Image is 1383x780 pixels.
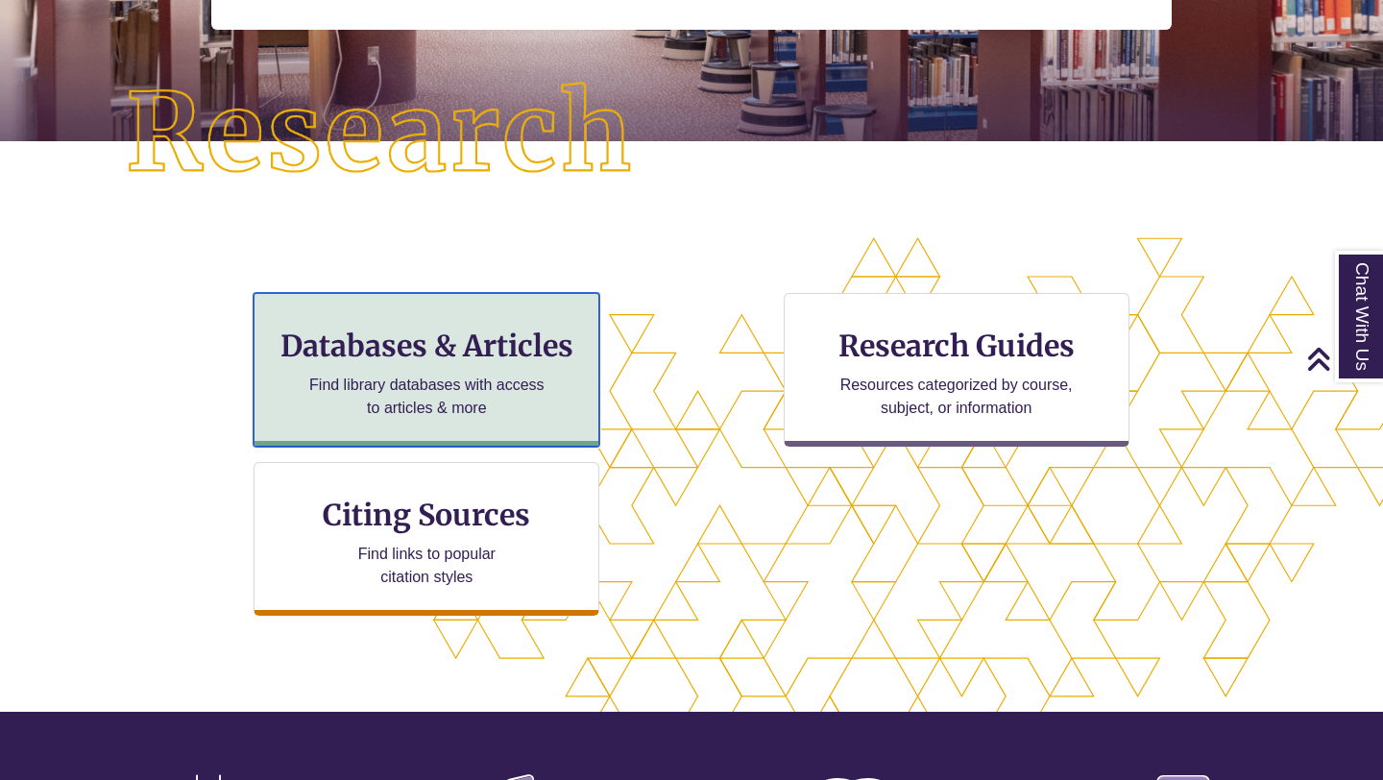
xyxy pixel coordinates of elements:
p: Find library databases with access to articles & more [302,374,552,420]
h3: Databases & Articles [270,328,583,364]
a: Citing Sources Find links to popular citation styles [254,462,599,616]
img: Research [69,26,691,242]
a: Databases & Articles Find library databases with access to articles & more [254,293,599,447]
h3: Citing Sources [310,497,545,533]
h3: Research Guides [800,328,1113,364]
p: Resources categorized by course, subject, or information [831,374,1081,420]
p: Find links to popular citation styles [333,543,521,589]
a: Research Guides Resources categorized by course, subject, or information [784,293,1129,447]
a: Back to Top [1306,346,1378,372]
